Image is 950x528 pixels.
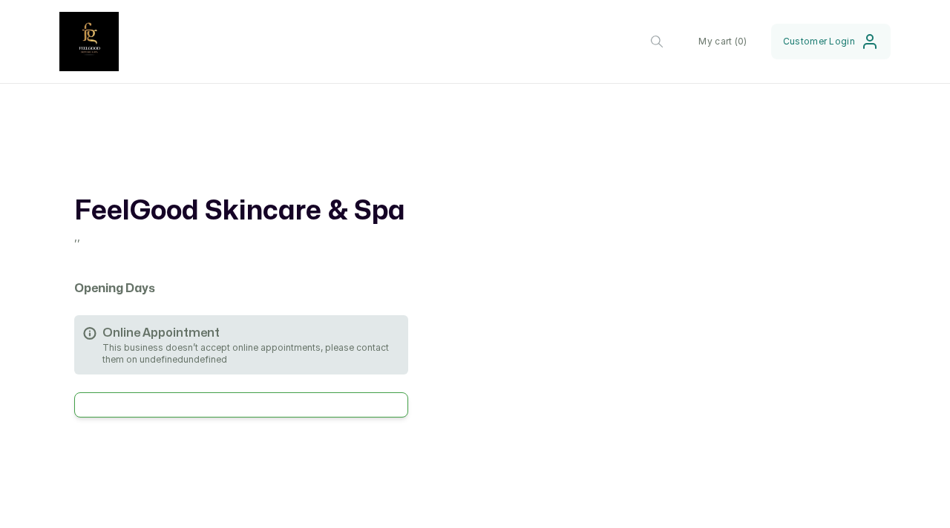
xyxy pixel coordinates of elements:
img: business logo [59,12,119,71]
button: My cart (0) [687,24,759,59]
h2: Online Appointment [102,324,399,342]
h2: Opening Days [74,280,408,297]
p: This business doesn’t accept online appointments, please contact them on undefinedundefined [102,342,399,366]
span: Customer Login [783,36,855,47]
button: Customer Login [771,24,891,59]
h1: FeelGood Skincare & Spa [74,194,408,229]
p: , , [74,229,408,244]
